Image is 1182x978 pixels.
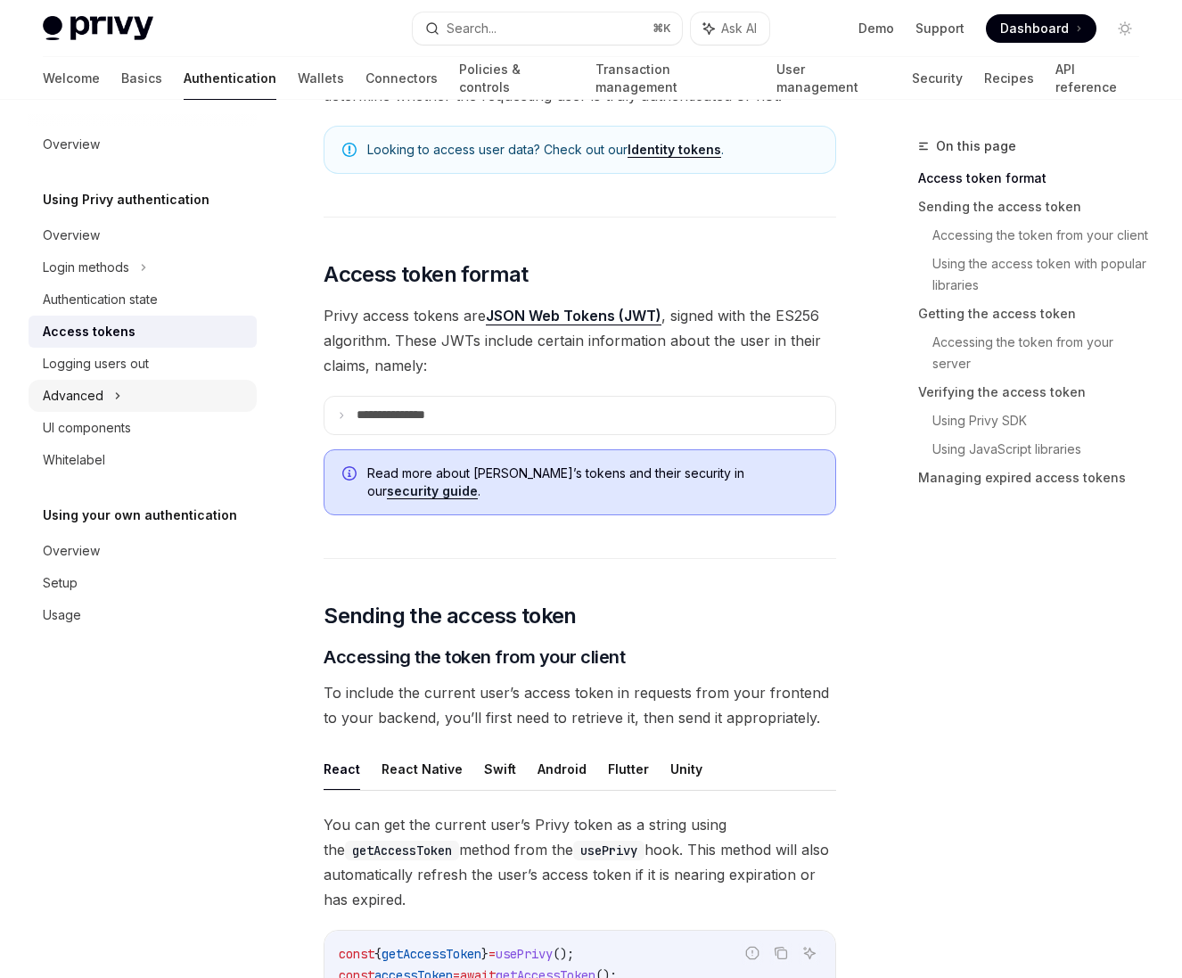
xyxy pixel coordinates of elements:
[553,946,574,962] span: ();
[932,250,1153,300] a: Using the access token with popular libraries
[932,435,1153,464] a: Using JavaScript libraries
[691,12,769,45] button: Ask AI
[918,378,1153,407] a: Verifying the access token
[324,812,836,912] span: You can get the current user’s Privy token as a string using the method from the hook. This metho...
[43,572,78,594] div: Setup
[496,946,553,962] span: usePrivy
[29,567,257,599] a: Setup
[43,257,129,278] div: Login methods
[324,748,360,790] button: React
[43,189,209,210] h5: Using Privy authentication
[298,57,344,100] a: Wallets
[653,21,671,36] span: ⌘ K
[43,417,131,439] div: UI components
[986,14,1096,43] a: Dashboard
[984,57,1034,100] a: Recipes
[628,142,721,158] a: Identity tokens
[43,353,149,374] div: Logging users out
[43,540,100,562] div: Overview
[342,466,360,484] svg: Info
[29,412,257,444] a: UI components
[121,57,162,100] a: Basics
[387,483,478,499] a: security guide
[324,260,529,289] span: Access token format
[447,18,497,39] div: Search...
[936,136,1016,157] span: On this page
[374,946,382,962] span: {
[484,748,516,790] button: Swift
[345,841,459,860] code: getAccessToken
[29,348,257,380] a: Logging users out
[670,748,702,790] button: Unity
[481,946,488,962] span: }
[29,444,257,476] a: Whitelabel
[459,57,574,100] a: Policies & controls
[43,505,237,526] h5: Using your own authentication
[342,143,357,157] svg: Note
[721,20,757,37] span: Ask AI
[932,221,1153,250] a: Accessing the token from your client
[324,680,836,730] span: To include the current user’s access token in requests from your frontend to your backend, you’ll...
[29,599,257,631] a: Usage
[382,748,463,790] button: React Native
[413,12,681,45] button: Search...⌘K
[798,941,821,965] button: Ask AI
[29,128,257,160] a: Overview
[741,941,764,965] button: Report incorrect code
[324,303,836,378] span: Privy access tokens are , signed with the ES256 algorithm. These JWTs include certain information...
[29,284,257,316] a: Authentication state
[1055,57,1139,100] a: API reference
[365,57,438,100] a: Connectors
[1111,14,1139,43] button: Toggle dark mode
[918,300,1153,328] a: Getting the access token
[43,289,158,310] div: Authentication state
[43,225,100,246] div: Overview
[912,57,963,100] a: Security
[486,307,661,325] a: JSON Web Tokens (JWT)
[918,464,1153,492] a: Managing expired access tokens
[367,464,817,500] span: Read more about [PERSON_NAME]’s tokens and their security in our .
[915,20,964,37] a: Support
[43,321,135,342] div: Access tokens
[769,941,792,965] button: Copy the contents from the code block
[608,748,649,790] button: Flutter
[1000,20,1069,37] span: Dashboard
[43,57,100,100] a: Welcome
[339,946,374,962] span: const
[43,604,81,626] div: Usage
[595,57,755,100] a: Transaction management
[932,407,1153,435] a: Using Privy SDK
[776,57,890,100] a: User management
[918,164,1153,193] a: Access token format
[367,141,817,159] span: Looking to access user data? Check out our .
[918,193,1153,221] a: Sending the access token
[324,645,625,670] span: Accessing the token from your client
[29,219,257,251] a: Overview
[29,535,257,567] a: Overview
[858,20,894,37] a: Demo
[184,57,276,100] a: Authentication
[43,134,100,155] div: Overview
[43,449,105,471] div: Whitelabel
[29,316,257,348] a: Access tokens
[382,946,481,962] span: getAccessToken
[324,602,577,630] span: Sending the access token
[932,328,1153,378] a: Accessing the token from your server
[488,946,496,962] span: =
[573,841,644,860] code: usePrivy
[43,16,153,41] img: light logo
[538,748,587,790] button: Android
[43,385,103,407] div: Advanced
